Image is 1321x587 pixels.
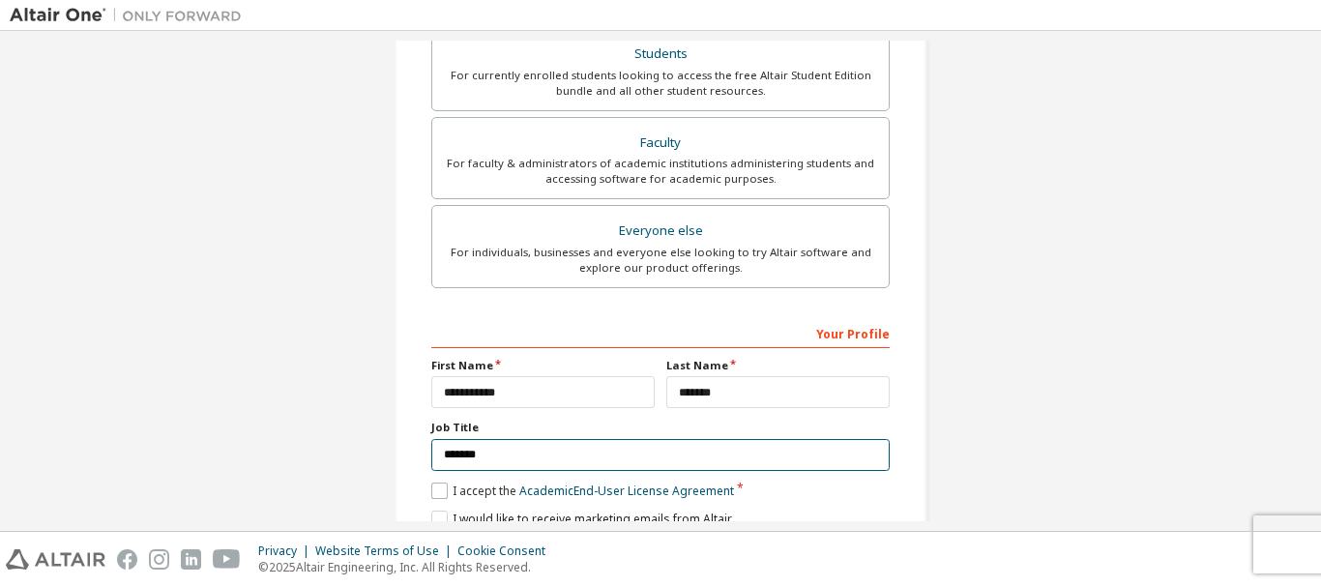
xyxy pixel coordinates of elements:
div: Website Terms of Use [315,543,457,559]
img: facebook.svg [117,549,137,570]
div: For individuals, businesses and everyone else looking to try Altair software and explore our prod... [444,245,877,276]
label: Job Title [431,420,890,435]
img: linkedin.svg [181,549,201,570]
div: Cookie Consent [457,543,557,559]
img: altair_logo.svg [6,549,105,570]
img: instagram.svg [149,549,169,570]
p: © 2025 Altair Engineering, Inc. All Rights Reserved. [258,559,557,575]
img: Altair One [10,6,251,25]
label: I would like to receive marketing emails from Altair [431,511,732,527]
div: Students [444,41,877,68]
label: Last Name [666,358,890,373]
div: Your Profile [431,317,890,348]
label: I accept the [431,483,734,499]
label: First Name [431,358,655,373]
div: For currently enrolled students looking to access the free Altair Student Edition bundle and all ... [444,68,877,99]
a: Academic End-User License Agreement [519,483,734,499]
div: Faculty [444,130,877,157]
div: Privacy [258,543,315,559]
div: For faculty & administrators of academic institutions administering students and accessing softwa... [444,156,877,187]
div: Everyone else [444,218,877,245]
img: youtube.svg [213,549,241,570]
